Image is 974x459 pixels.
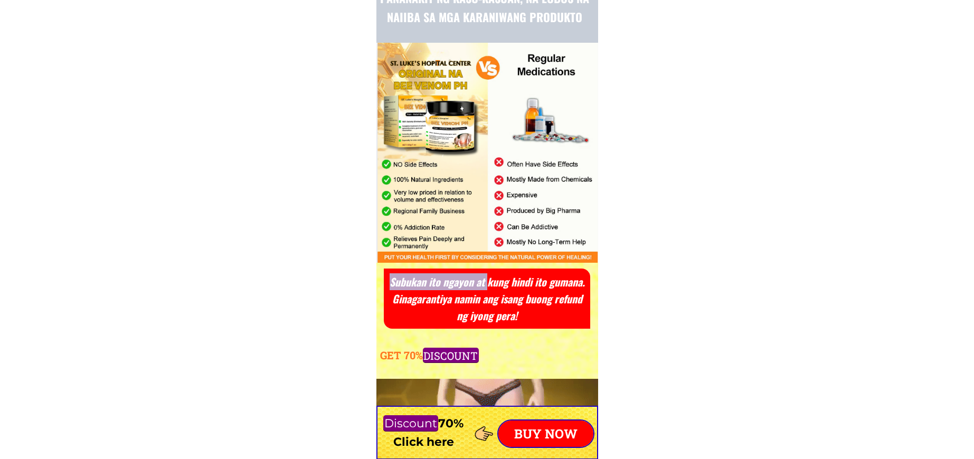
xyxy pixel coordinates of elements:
h3: GET 70% [380,347,485,364]
mark: DISCOUNT [423,348,479,363]
h3: 70% Click here [376,414,471,451]
h3: Subukan ito ngayon at kung hindi ito gumana. Ginagarantiya namin ang isang buong refund ng iyong ... [387,273,587,324]
mark: Discount [383,415,438,431]
p: BUY NOW [498,420,593,447]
